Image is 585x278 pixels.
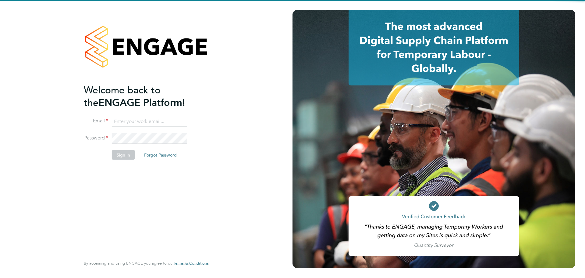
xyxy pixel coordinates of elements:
button: Forgot Password [139,150,182,160]
label: Password [84,135,108,141]
button: Sign In [112,150,135,160]
span: Terms & Conditions [174,261,209,266]
span: By accessing and using ENGAGE you agree to our [84,261,209,266]
input: Enter your work email... [112,116,187,127]
a: Terms & Conditions [174,261,209,266]
label: Email [84,118,108,124]
h2: ENGAGE Platform! [84,84,203,109]
span: Welcome back to the [84,84,161,108]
